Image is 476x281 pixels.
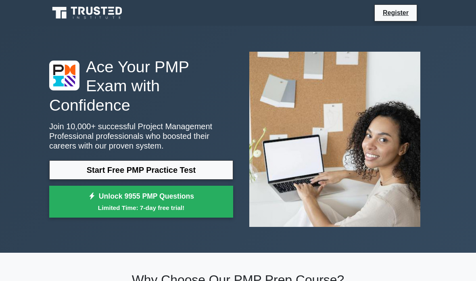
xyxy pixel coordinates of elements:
[59,203,223,212] small: Limited Time: 7-day free trial!
[378,8,413,18] a: Register
[49,160,233,180] a: Start Free PMP Practice Test
[49,57,233,115] h1: Ace Your PMP Exam with Confidence
[49,122,233,151] p: Join 10,000+ successful Project Management Professional professionals who boosted their careers w...
[49,186,233,218] a: Unlock 9955 PMP QuestionsLimited Time: 7-day free trial!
